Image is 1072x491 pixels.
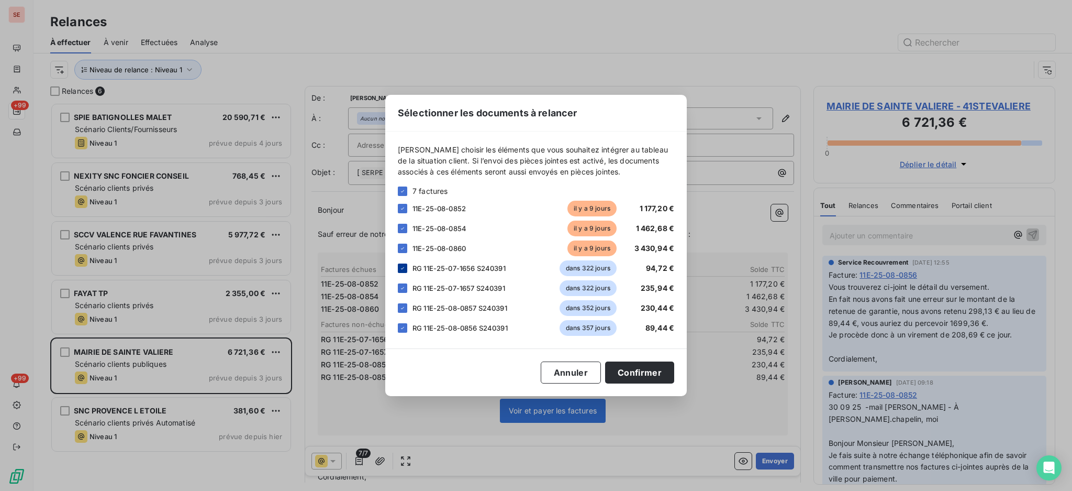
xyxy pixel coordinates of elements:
button: Confirmer [605,362,674,384]
span: dans 352 jours [560,300,617,316]
span: dans 322 jours [560,260,617,276]
span: 235,94 € [641,283,674,292]
span: 11E-25-08-0860 [412,244,466,253]
span: RG 11E-25-08-0857 S240391 [412,304,507,312]
span: dans 357 jours [560,320,617,336]
span: il y a 9 jours [567,201,617,216]
span: 230,44 € [641,303,674,312]
span: 89,44 € [645,323,674,332]
span: [PERSON_NAME] choisir les éléments que vous souhaitez intégrer au tableau de la situation client.... [398,144,674,177]
span: 1 462,68 € [636,224,675,233]
span: 3 430,94 € [634,244,675,253]
div: Open Intercom Messenger [1036,455,1062,481]
span: 11E-25-08-0852 [412,204,466,213]
span: il y a 9 jours [567,221,617,236]
span: 7 factures [412,186,448,197]
span: il y a 9 jours [567,241,617,256]
button: Annuler [541,362,601,384]
span: Sélectionner les documents à relancer [398,106,577,120]
span: RG 11E-25-07-1656 S240391 [412,264,506,272]
span: 1 177,20 € [640,204,675,213]
span: RG 11E-25-08-0856 S240391 [412,324,508,332]
span: dans 322 jours [560,280,617,296]
span: 11E-25-08-0854 [412,224,466,233]
span: RG 11E-25-07-1657 S240391 [412,284,505,292]
span: 94,72 € [646,264,674,272]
